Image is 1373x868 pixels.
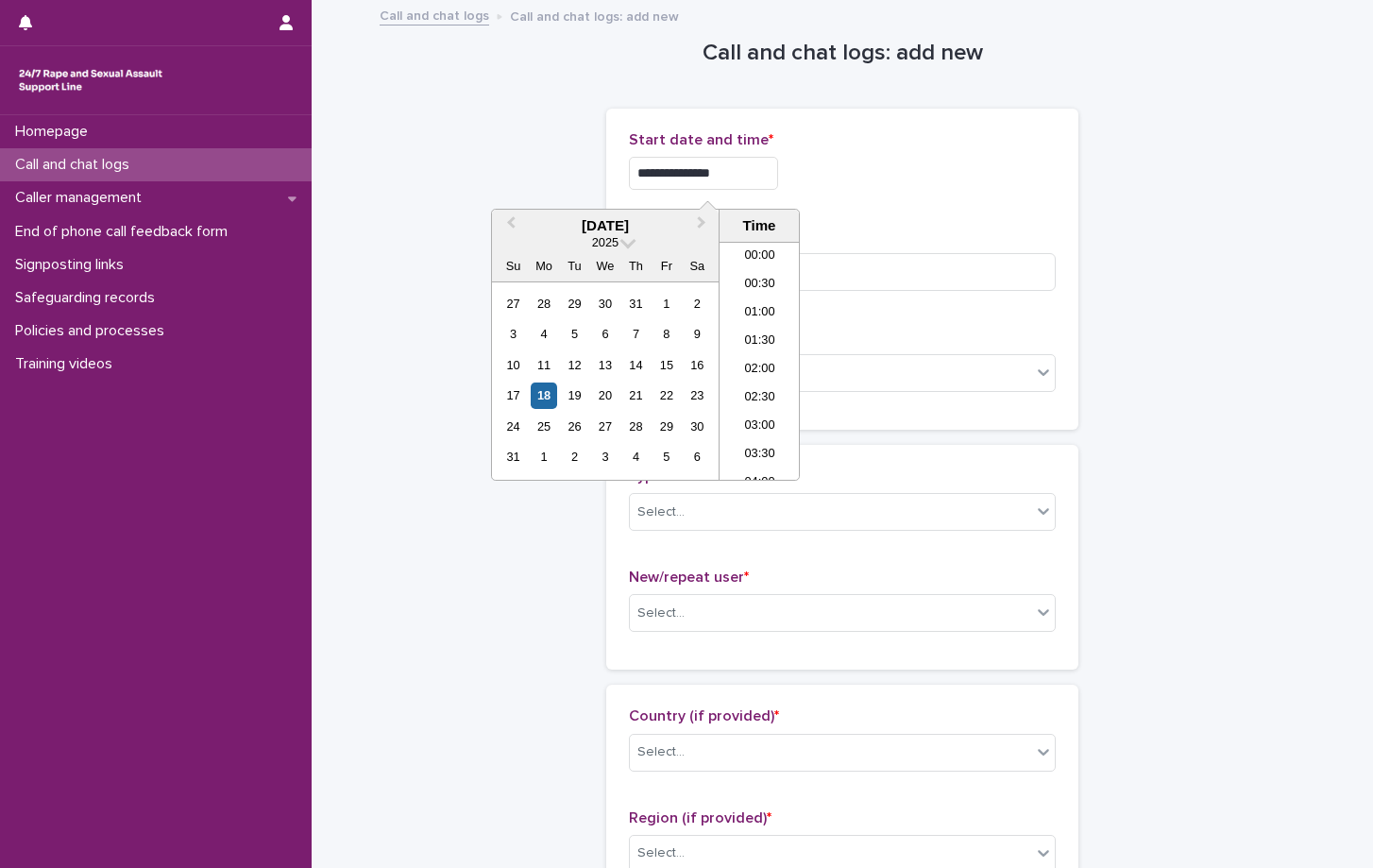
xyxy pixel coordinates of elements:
p: Caller management [8,189,157,207]
a: Call and chat logs [380,4,489,26]
div: Choose Friday, August 29th, 2025 [653,414,679,439]
div: Choose Saturday, August 23rd, 2025 [685,383,710,408]
div: Choose Saturday, August 2nd, 2025 [685,291,710,316]
li: 01:30 [720,328,800,356]
div: Choose Tuesday, July 29th, 2025 [562,291,587,316]
li: 04:00 [720,469,800,498]
li: 02:30 [720,384,800,413]
p: Signposting links [8,256,139,274]
div: Su [500,253,526,279]
div: Choose Thursday, August 14th, 2025 [623,352,649,378]
div: Choose Sunday, August 31st, 2025 [500,444,526,469]
div: Th [623,253,649,279]
li: 03:00 [720,413,800,441]
div: Choose Friday, August 15th, 2025 [653,352,679,378]
div: Choose Monday, August 18th, 2025 [531,383,556,408]
li: 00:30 [720,271,800,299]
div: Mo [531,253,556,279]
div: [DATE] [492,217,719,234]
span: 2025 [592,235,619,249]
div: Choose Sunday, August 3rd, 2025 [500,321,526,347]
div: Choose Thursday, August 21st, 2025 [623,383,649,408]
div: Choose Friday, August 8th, 2025 [653,321,679,347]
div: Choose Thursday, August 7th, 2025 [623,321,649,347]
div: Choose Wednesday, August 13th, 2025 [592,352,618,378]
div: Choose Sunday, August 10th, 2025 [500,352,526,378]
p: Homepage [8,123,103,141]
div: Choose Tuesday, August 5th, 2025 [562,321,587,347]
div: Choose Friday, August 22nd, 2025 [653,383,679,408]
div: Time [724,217,794,234]
p: Policies and processes [8,322,179,340]
div: Choose Saturday, September 6th, 2025 [685,444,710,469]
div: Sa [685,253,710,279]
div: Choose Thursday, September 4th, 2025 [623,444,649,469]
div: Choose Tuesday, August 19th, 2025 [562,383,587,408]
button: Previous Month [494,212,524,242]
div: Choose Wednesday, August 6th, 2025 [592,321,618,347]
div: Choose Tuesday, August 12th, 2025 [562,352,587,378]
div: Choose Monday, August 25th, 2025 [531,414,556,439]
div: Choose Sunday, July 27th, 2025 [500,291,526,316]
div: Choose Thursday, August 28th, 2025 [623,414,649,439]
span: Start date and time [629,132,773,147]
li: 00:00 [720,243,800,271]
div: Choose Monday, August 4th, 2025 [531,321,556,347]
div: Select... [637,742,685,762]
div: Choose Tuesday, August 26th, 2025 [562,414,587,439]
div: Choose Tuesday, September 2nd, 2025 [562,444,587,469]
div: Choose Wednesday, August 20th, 2025 [592,383,618,408]
div: Choose Sunday, August 24th, 2025 [500,414,526,439]
li: 03:30 [720,441,800,469]
div: Choose Wednesday, September 3rd, 2025 [592,444,618,469]
div: Choose Monday, August 11th, 2025 [531,352,556,378]
div: Choose Saturday, August 16th, 2025 [685,352,710,378]
div: Select... [637,502,685,522]
p: End of phone call feedback form [8,223,243,241]
div: Choose Wednesday, July 30th, 2025 [592,291,618,316]
div: Choose Saturday, August 9th, 2025 [685,321,710,347]
p: Call and chat logs: add new [510,5,679,26]
div: Choose Monday, September 1st, 2025 [531,444,556,469]
div: Tu [562,253,587,279]
p: Call and chat logs [8,156,144,174]
div: Choose Sunday, August 17th, 2025 [500,383,526,408]
div: Fr [653,253,679,279]
span: Country (if provided) [629,708,779,723]
span: New/repeat user [629,570,749,585]
p: Training videos [8,355,127,373]
li: 02:00 [720,356,800,384]
div: Choose Friday, September 5th, 2025 [653,444,679,469]
div: Choose Wednesday, August 27th, 2025 [592,414,618,439]
img: rhQMoQhaT3yELyF149Cw [15,61,166,99]
div: month 2025-08 [498,288,712,472]
div: Choose Monday, July 28th, 2025 [531,291,556,316]
li: 01:00 [720,299,800,328]
div: Choose Saturday, August 30th, 2025 [685,414,710,439]
h1: Call and chat logs: add new [606,40,1078,67]
span: Region (if provided) [629,810,771,825]
div: Select... [637,604,685,623]
div: Choose Thursday, July 31st, 2025 [623,291,649,316]
button: Next Month [688,212,719,242]
div: We [592,253,618,279]
p: Safeguarding records [8,289,170,307]
div: Choose Friday, August 1st, 2025 [653,291,679,316]
div: Select... [637,843,685,863]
